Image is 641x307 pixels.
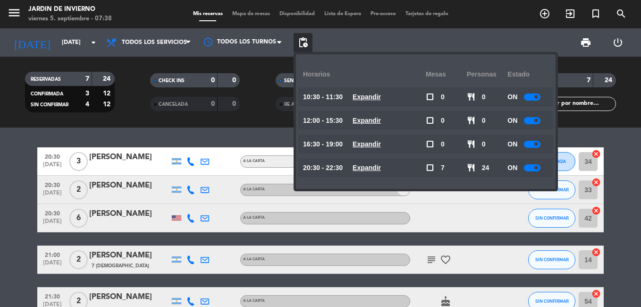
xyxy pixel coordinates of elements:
[440,296,451,307] i: cake
[243,299,265,303] span: A LA CARTA
[591,149,601,159] i: cancel
[426,254,437,265] i: subject
[591,289,601,298] i: cancel
[243,216,265,220] span: A LA CARTA
[69,209,88,228] span: 6
[159,102,188,107] span: CANCELADA
[565,8,576,19] i: exit_to_app
[580,37,591,48] span: print
[426,116,434,125] span: check_box_outline_blank
[284,102,319,107] span: RE AGENDADA
[159,78,185,83] span: CHECK INS
[320,11,366,17] span: Lista de Espera
[353,164,381,171] u: Expandir
[7,6,21,23] button: menu
[103,90,112,97] strong: 12
[69,250,88,269] span: 2
[243,159,265,163] span: A LA CARTA
[507,139,517,150] span: ON
[275,11,320,17] span: Disponibilidad
[103,101,112,108] strong: 12
[538,159,566,164] span: CONFIRMADA
[89,208,169,220] div: [PERSON_NAME]
[441,92,445,102] span: 0
[440,254,451,265] i: favorite_border
[467,163,475,172] span: restaurant
[353,117,381,124] u: Expandir
[28,5,112,14] div: JARDIN DE INVIERNO
[41,162,64,172] span: [DATE]
[31,102,68,107] span: SIN CONFIRMAR
[467,93,475,101] span: restaurant
[353,140,381,148] u: Expandir
[228,11,275,17] span: Mapa de mesas
[507,162,517,173] span: ON
[89,151,169,163] div: [PERSON_NAME]
[535,215,569,221] span: SIN CONFIRMAR
[441,139,445,150] span: 0
[528,250,575,269] button: SIN CONFIRMAR
[85,90,89,97] strong: 3
[401,11,453,17] span: Tarjetas de regalo
[297,37,309,48] span: pending_actions
[535,298,569,304] span: SIN CONFIRMAR
[89,291,169,303] div: [PERSON_NAME]
[284,78,309,83] span: SENTADAS
[616,8,627,19] i: search
[467,140,475,148] span: restaurant
[88,37,99,48] i: arrow_drop_down
[85,101,89,108] strong: 4
[31,77,61,82] span: RESERVADAS
[612,37,624,48] i: power_settings_new
[528,209,575,228] button: SIN CONFIRMAR
[467,116,475,125] span: restaurant
[211,101,215,107] strong: 0
[122,39,187,46] span: Todos los servicios
[89,249,169,262] div: [PERSON_NAME]
[85,76,89,82] strong: 7
[426,61,467,87] div: Mesas
[591,247,601,257] i: cancel
[482,162,489,173] span: 24
[188,11,228,17] span: Mis reservas
[31,92,63,96] span: CONFIRMADA
[605,77,614,84] strong: 24
[303,115,343,126] span: 12:00 - 15:30
[211,77,215,84] strong: 0
[590,8,601,19] i: turned_in_not
[482,115,486,126] span: 0
[232,101,238,107] strong: 0
[89,179,169,192] div: [PERSON_NAME]
[303,61,426,87] div: Horarios
[426,163,434,172] span: check_box_outline_blank
[28,14,112,24] div: viernes 5. septiembre - 07:38
[507,61,548,87] div: Estado
[232,77,238,84] strong: 0
[303,139,343,150] span: 16:30 - 19:00
[7,32,57,53] i: [DATE]
[7,6,21,20] i: menu
[542,99,616,109] input: Filtrar por nombre...
[426,93,434,101] span: check_box_outline_blank
[482,139,486,150] span: 0
[243,257,265,261] span: A LA CARTA
[507,92,517,102] span: ON
[243,188,265,191] span: A LA CARTA
[69,180,88,199] span: 2
[41,218,64,229] span: [DATE]
[535,257,569,262] span: SIN CONFIRMAR
[41,249,64,260] span: 21:00
[41,207,64,218] span: 20:30
[591,206,601,215] i: cancel
[92,262,149,270] span: 7 [DEMOGRAPHIC_DATA]
[539,8,550,19] i: add_circle_outline
[41,290,64,301] span: 21:30
[303,162,343,173] span: 20:30 - 22:30
[482,92,486,102] span: 0
[591,178,601,187] i: cancel
[587,77,590,84] strong: 7
[41,260,64,271] span: [DATE]
[41,179,64,190] span: 20:30
[41,151,64,162] span: 20:30
[426,140,434,148] span: check_box_outline_blank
